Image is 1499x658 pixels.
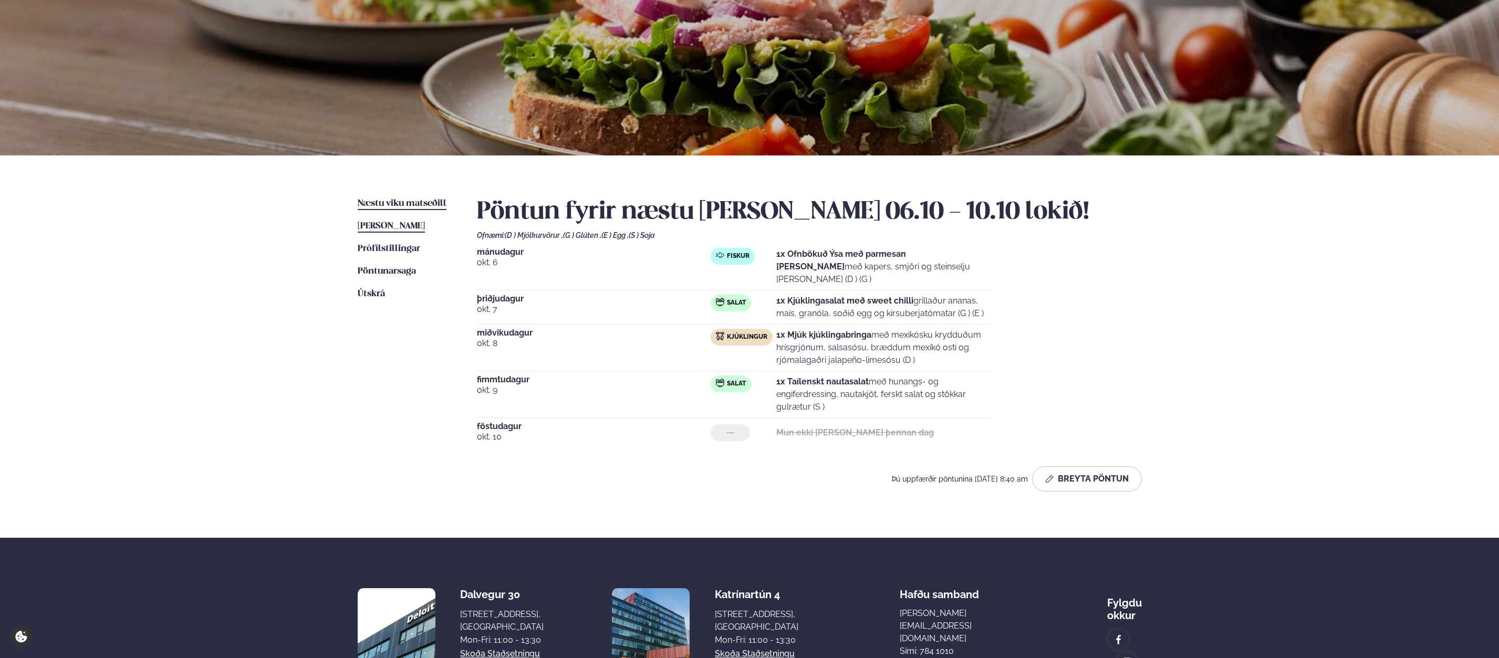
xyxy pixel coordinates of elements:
div: Ofnæmi: [477,231,1142,239]
div: Mon-Fri: 11:00 - 13:30 [715,634,798,646]
span: miðvikudagur [477,329,711,337]
span: okt. 6 [477,256,711,269]
span: Næstu viku matseðill [358,199,446,208]
a: image alt [1108,629,1130,651]
h2: Pöntun fyrir næstu [PERSON_NAME] 06.10 - 10.10 lokið! [477,197,1142,227]
p: Sími: 784 1010 [900,645,1005,657]
button: Breyta Pöntun [1032,466,1142,492]
strong: 1x Taílenskt nautasalat [776,377,869,387]
span: þriðjudagur [477,295,711,303]
p: með mexíkósku krydduðum hrísgrjónum, salsasósu, bræddum mexíkó osti og rjómalagaðri jalapeño-lime... [776,329,991,367]
img: chicken.svg [716,332,724,340]
strong: Mun ekki [PERSON_NAME] þennan dag [776,427,934,437]
div: Mon-Fri: 11:00 - 13:30 [460,634,544,646]
span: mánudagur [477,248,711,256]
span: fimmtudagur [477,375,711,384]
span: okt. 8 [477,337,711,350]
div: Dalvegur 30 [460,588,544,601]
span: okt. 7 [477,303,711,316]
span: Prófílstillingar [358,244,420,253]
span: Kjúklingur [727,333,767,341]
span: Hafðu samband [900,580,979,601]
span: okt. 10 [477,431,711,443]
img: salad.svg [716,298,724,306]
span: Salat [727,380,746,388]
a: Pöntunarsaga [358,265,416,278]
strong: 1x Ofnbökuð Ýsa með parmesan [PERSON_NAME] [776,249,906,271]
span: (E ) Egg , [601,231,629,239]
span: (S ) Soja [629,231,655,239]
div: [STREET_ADDRESS], [GEOGRAPHIC_DATA] [715,608,798,633]
span: föstudagur [477,422,711,431]
span: Fiskur [727,252,749,260]
div: Fylgdu okkur [1107,588,1142,622]
a: [PERSON_NAME] [358,220,425,233]
strong: 1x Kjúklingasalat með sweet chilli [776,296,913,306]
img: image alt [1113,634,1125,646]
a: Útskrá [358,288,385,300]
img: fish.svg [716,251,724,259]
a: [PERSON_NAME][EMAIL_ADDRESS][DOMAIN_NAME] [900,607,1005,645]
a: Cookie settings [11,626,32,647]
span: --- [726,429,734,437]
p: grillaður ananas, maís, granóla, soðið egg og kirsuberjatómatar (G ) (E ) [776,295,991,320]
p: með hunangs- og engiferdressing, nautakjöt, ferskt salat og stökkar gulrætur (S ) [776,375,991,413]
strong: 1x Mjúk kjúklingabringa [776,330,871,340]
span: Þú uppfærðir pöntunina [DATE] 8:40 am [892,475,1028,483]
span: (D ) Mjólkurvörur , [505,231,563,239]
span: Útskrá [358,289,385,298]
a: Prófílstillingar [358,243,420,255]
div: Katrínartún 4 [715,588,798,601]
span: okt. 9 [477,384,711,396]
span: [PERSON_NAME] [358,222,425,231]
span: (G ) Glúten , [563,231,601,239]
span: Salat [727,299,746,307]
p: með kapers, smjöri og steinselju [PERSON_NAME] (D ) (G ) [776,248,991,286]
span: Pöntunarsaga [358,267,416,276]
img: salad.svg [716,379,724,387]
a: Næstu viku matseðill [358,197,446,210]
div: [STREET_ADDRESS], [GEOGRAPHIC_DATA] [460,608,544,633]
